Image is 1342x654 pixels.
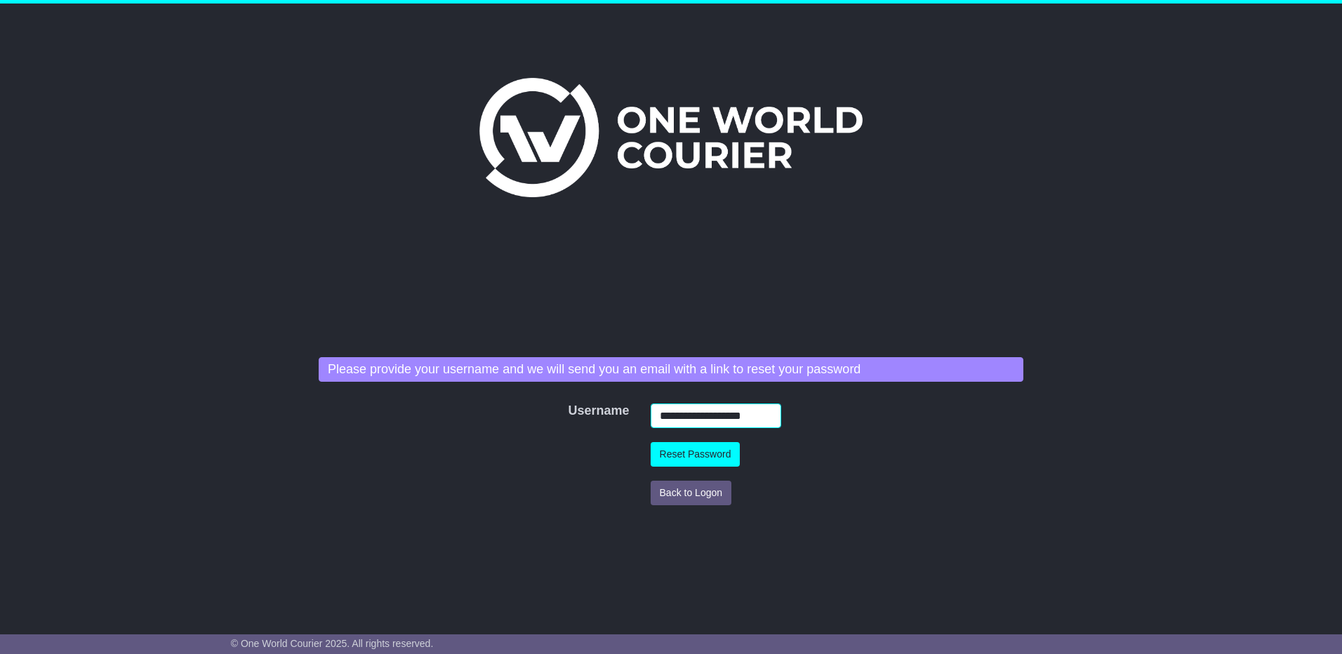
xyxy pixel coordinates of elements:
[319,357,1023,382] div: Please provide your username and we will send you an email with a link to reset your password
[231,638,434,649] span: © One World Courier 2025. All rights reserved.
[651,442,740,467] button: Reset Password
[479,78,863,197] img: One World
[561,403,580,419] label: Username
[651,481,732,505] button: Back to Logon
